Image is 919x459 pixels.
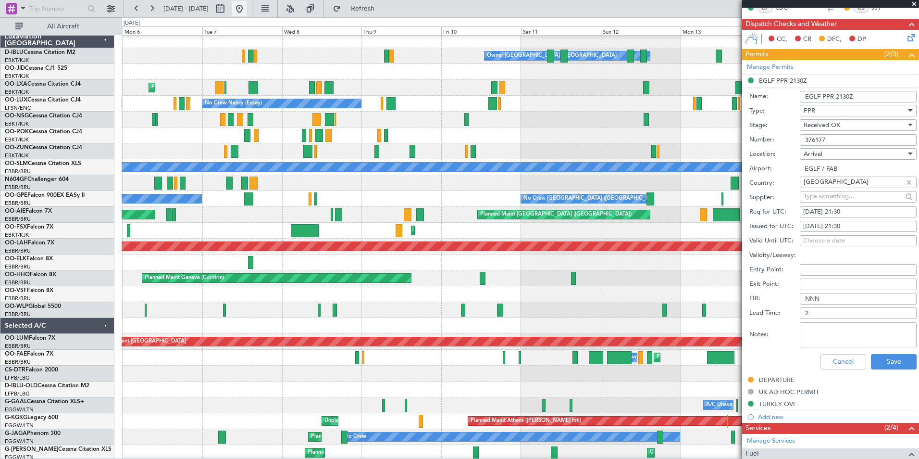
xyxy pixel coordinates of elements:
[5,247,31,255] a: EBBR/BRU
[5,129,29,135] span: OO-ROK
[5,335,55,341] a: OO-LUMFalcon 7X
[414,223,526,238] div: Planned Maint Kortrijk-[GEOGRAPHIC_DATA]
[343,5,383,12] span: Refresh
[5,272,30,278] span: OO-HHO
[5,415,27,421] span: G-KGKG
[5,240,28,246] span: OO-LAH
[747,436,795,446] a: Manage Services
[5,136,29,143] a: EBKT/KJK
[5,351,53,357] a: OO-FAEFalcon 7X
[11,19,104,34] button: All Aircraft
[5,256,53,262] a: OO-ELKFalcon 8X
[749,150,800,159] label: Location:
[757,2,773,13] div: CP
[5,50,75,55] a: D-IBLUCessna Citation M2
[5,208,25,214] span: OO-AIE
[471,414,581,428] div: Planned Maint Athens ([PERSON_NAME] Intl)
[5,104,31,112] a: LFSN/ENC
[5,367,25,373] span: CS-DTR
[521,26,601,35] div: Sat 11
[749,222,800,231] label: Issued for UTC:
[775,3,797,12] a: CDG
[5,335,29,341] span: OO-LUM
[5,383,89,389] a: D-IBLU-OLDCessna Citation M2
[324,414,446,428] div: Unplanned Maint [GEOGRAPHIC_DATA] (Ataturk)
[5,304,61,309] a: OO-WLPGlobal 5500
[202,26,282,35] div: Tue 7
[5,97,27,103] span: OO-LUX
[5,279,31,286] a: EBBR/BRU
[5,168,31,175] a: EBBR/BRU
[804,121,840,129] span: Received OK
[5,422,34,429] a: EGGW/LTN
[5,295,31,302] a: EBBR/BRU
[5,415,58,421] a: G-KGKGLegacy 600
[5,50,24,55] span: D-IBLU
[857,35,866,44] span: DP
[480,207,632,222] div: Planned Maint [GEOGRAPHIC_DATA] ([GEOGRAPHIC_DATA])
[29,1,85,16] input: Trip Number
[5,288,53,293] a: OO-VSFFalcon 8X
[5,113,82,119] a: OO-NSGCessna Citation CJ4
[853,2,869,13] div: CS
[601,26,681,35] div: Sun 12
[820,354,866,370] button: Cancel
[5,431,61,436] a: G-JAGAPhenom 300
[5,311,31,318] a: EBBR/BRU
[745,19,837,30] span: Dispatch Checks and Weather
[749,178,800,188] label: Country:
[5,231,29,239] a: EBKT/KJK
[706,398,746,412] div: A/C Unavailable
[681,26,760,35] div: Mon 13
[5,224,53,230] a: OO-FSXFalcon 7X
[5,256,26,262] span: OO-ELK
[803,35,811,44] span: CR
[5,383,37,389] span: D-IBLU-OLD
[5,438,34,445] a: EGGW/LTN
[759,388,819,396] div: UK AD HOC PERMIT
[871,354,917,370] button: Save
[749,135,800,145] label: Number:
[5,73,29,80] a: EBKT/KJK
[5,152,29,159] a: EBKT/KJK
[804,150,822,158] span: Arrival
[749,265,800,275] label: Entry Point:
[5,374,30,382] a: LFPB/LBG
[5,113,29,119] span: OO-NSG
[749,164,800,174] label: Airport:
[5,240,54,246] a: OO-LAHFalcon 7X
[163,4,209,13] span: [DATE] - [DATE]
[5,65,67,71] a: OO-JIDCessna CJ1 525
[5,145,29,151] span: OO-ZUN
[884,422,898,433] span: (2/4)
[361,26,441,35] div: Thu 9
[151,80,263,95] div: Planned Maint Kortrijk-[GEOGRAPHIC_DATA]
[344,430,366,444] div: No Crew
[777,35,787,44] span: CC,
[5,57,29,64] a: EBKT/KJK
[5,200,31,207] a: EBBR/BRU
[5,81,27,87] span: OO-LXA
[5,161,28,166] span: OO-SLM
[749,121,800,130] label: Stage:
[5,145,82,151] a: OO-ZUNCessna Citation CJ4
[804,106,815,115] span: PPR
[145,271,224,285] div: Planned Maint Geneva (Cointrin)
[5,81,81,87] a: OO-LXACessna Citation CJ4
[124,19,140,27] div: [DATE]
[803,236,913,246] div: Choose a date
[747,63,794,72] a: Manage Permits
[5,288,27,293] span: OO-VSF
[745,423,770,434] span: Services
[5,367,58,373] a: CS-DTRFalcon 2000
[5,224,27,230] span: OO-FSX
[803,222,913,231] div: [DATE] 21:30
[827,35,842,44] span: DFC,
[749,330,800,340] label: Notes:
[5,129,82,135] a: OO-ROKCessna Citation CJ4
[759,400,796,408] div: TURKEY OVF
[5,272,56,278] a: OO-HHOFalcon 8X
[749,193,800,203] label: Supplier:
[5,446,112,452] a: G-[PERSON_NAME]Cessna Citation XLS
[5,65,25,71] span: OO-JID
